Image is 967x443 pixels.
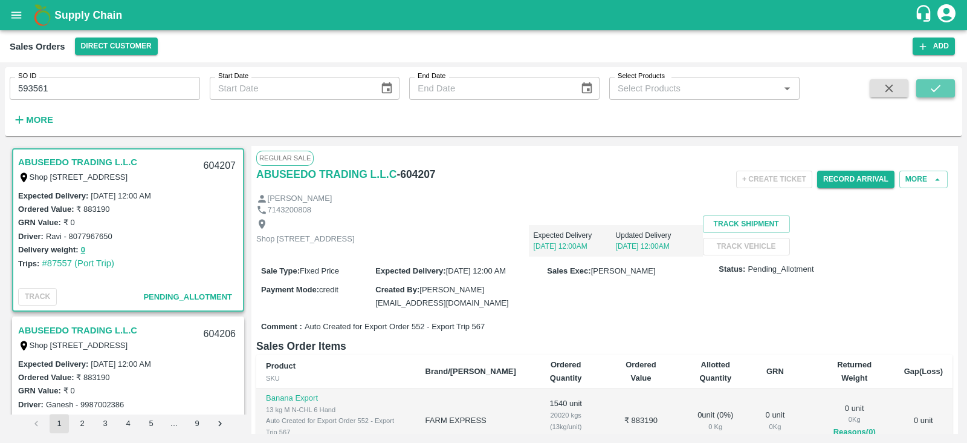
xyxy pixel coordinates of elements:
[210,77,370,100] input: Start Date
[256,234,355,245] p: Shop [STREET_ADDRESS]
[547,266,590,275] label: Sales Exec :
[375,266,445,275] label: Expected Delivery :
[266,373,406,384] div: SKU
[46,232,112,241] label: Ravi - 8077967650
[824,425,885,439] button: Reasons(0)
[18,400,44,409] label: Driver:
[63,218,75,227] label: ₹ 0
[904,367,943,376] b: Gap(Loss)
[375,77,398,100] button: Choose date
[18,191,88,200] label: Expected Delivery :
[18,232,44,241] label: Driver:
[218,71,248,81] label: Start Date
[616,241,698,252] p: [DATE] 12:00AM
[95,414,115,433] button: Go to page 3
[914,4,936,26] div: customer-support
[196,320,243,349] div: 604206
[118,414,138,433] button: Go to page 4
[266,393,406,404] p: Banana Export
[936,2,957,28] div: account of current user
[765,410,786,432] div: 0 unit
[766,367,784,376] b: GRN
[703,215,790,233] button: Track Shipment
[748,264,813,275] span: Pending_Allotment
[18,245,79,254] label: Delivery weight:
[616,230,698,241] p: Updated Delivery
[46,400,124,409] label: Ganesh - 9987002386
[18,413,79,422] label: Delivery weight:
[765,421,786,432] div: 0 Kg
[187,414,207,433] button: Go to page 9
[42,258,114,268] a: #87557 (Port Trip)
[18,323,137,338] a: ABUSEEDO TRADING L.L.C
[618,71,665,81] label: Select Products
[613,80,776,96] input: Select Products
[266,404,406,415] div: 13 kg M N-CHL 6 Hand
[256,338,952,355] h6: Sales Order Items
[626,360,656,382] b: Ordered Value
[18,218,61,227] label: GRN Value:
[30,341,128,350] label: Shop [STREET_ADDRESS]
[913,38,955,55] button: Add
[164,418,184,430] div: …
[196,152,243,180] div: 604207
[779,80,795,96] button: Open
[10,39,65,54] div: Sales Orders
[81,243,85,257] button: 0
[10,77,200,100] input: Enter SO ID
[817,171,894,188] button: Record Arrival
[575,77,598,100] button: Choose date
[824,403,885,439] div: 0 unit
[305,321,485,333] span: Auto Created for Export Order 552 - Export Trip 567
[10,110,56,130] button: More
[591,266,656,275] span: [PERSON_NAME]
[54,7,914,24] a: Supply Chain
[409,77,570,100] input: End Date
[535,432,597,443] div: ₹ 573.5 / Unit
[268,193,332,205] p: [PERSON_NAME]
[319,285,338,294] span: credit
[75,38,158,55] button: Select DC
[685,421,745,432] div: 0 Kg
[18,373,74,382] label: Ordered Value:
[824,414,885,425] div: 0 Kg
[899,171,948,188] button: More
[91,359,150,369] label: [DATE] 12:00 AM
[266,361,296,370] b: Product
[210,414,230,433] button: Go to next page
[18,359,88,369] label: Expected Delivery :
[81,412,85,425] button: 0
[425,367,516,376] b: Brand/[PERSON_NAME]
[418,71,445,81] label: End Date
[18,205,74,214] label: Ordered Value:
[534,241,616,252] p: [DATE] 12:00AM
[535,410,597,432] div: 20020 kgs (13kg/unit)
[300,266,339,275] span: Fixed Price
[256,166,396,183] a: ABUSEEDO TRADING L.L.C
[30,3,54,27] img: logo
[268,205,311,216] p: 7143200808
[26,115,53,125] strong: More
[18,259,39,268] label: Trips:
[76,205,109,214] label: ₹ 883190
[63,386,75,395] label: ₹ 0
[18,154,137,170] a: ABUSEEDO TRADING L.L.C
[18,71,36,81] label: SO ID
[141,414,161,433] button: Go to page 5
[18,386,61,395] label: GRN Value:
[2,1,30,29] button: open drawer
[550,360,582,382] b: Ordered Quantity
[375,285,508,307] span: [PERSON_NAME][EMAIL_ADDRESS][DOMAIN_NAME]
[375,285,419,294] label: Created By :
[91,191,150,200] label: [DATE] 12:00 AM
[837,360,872,382] b: Returned Weight
[446,266,506,275] span: [DATE] 12:00 AM
[685,410,745,432] div: 0 unit ( 0 %)
[30,172,128,182] label: Shop [STREET_ADDRESS]
[50,414,69,433] button: page 1
[76,373,109,382] label: ₹ 883190
[261,266,300,275] label: Sale Type :
[266,415,406,438] div: Auto Created for Export Order 552 - Export Trip 567
[261,285,319,294] label: Payment Mode :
